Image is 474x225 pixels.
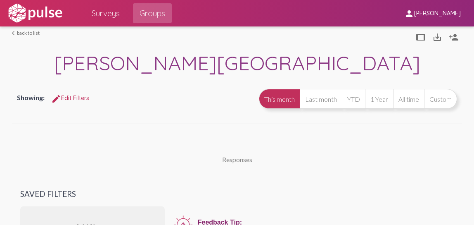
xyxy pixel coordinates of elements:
[365,89,393,109] button: 1 Year
[222,156,252,163] div: Responses
[12,30,40,36] a: back to list
[446,29,462,45] button: Person
[17,93,45,101] span: Showing:
[404,9,414,19] mat-icon: person
[424,89,457,109] button: Custom
[259,89,300,109] button: This month
[12,31,17,36] mat-icon: arrow_back_ios
[412,29,429,45] button: tablet
[416,32,426,42] mat-icon: tablet
[432,32,442,42] mat-icon: Download
[398,5,467,21] button: [PERSON_NAME]
[51,94,61,104] mat-icon: Edit Filters
[133,3,172,23] a: Groups
[45,91,96,105] button: Edit FiltersEdit Filters
[7,3,64,24] img: white-logo.svg
[51,94,89,102] span: Edit Filters
[393,89,424,109] button: All time
[414,10,461,17] span: [PERSON_NAME]
[429,29,446,45] button: Download
[342,89,365,109] button: YTD
[85,3,126,23] a: Surveys
[449,32,459,42] mat-icon: Person
[300,89,342,109] button: Last month
[20,189,454,199] h3: Saved Filters
[92,6,120,21] span: Surveys
[140,6,165,21] span: Groups
[12,50,462,77] div: [PERSON_NAME][GEOGRAPHIC_DATA]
